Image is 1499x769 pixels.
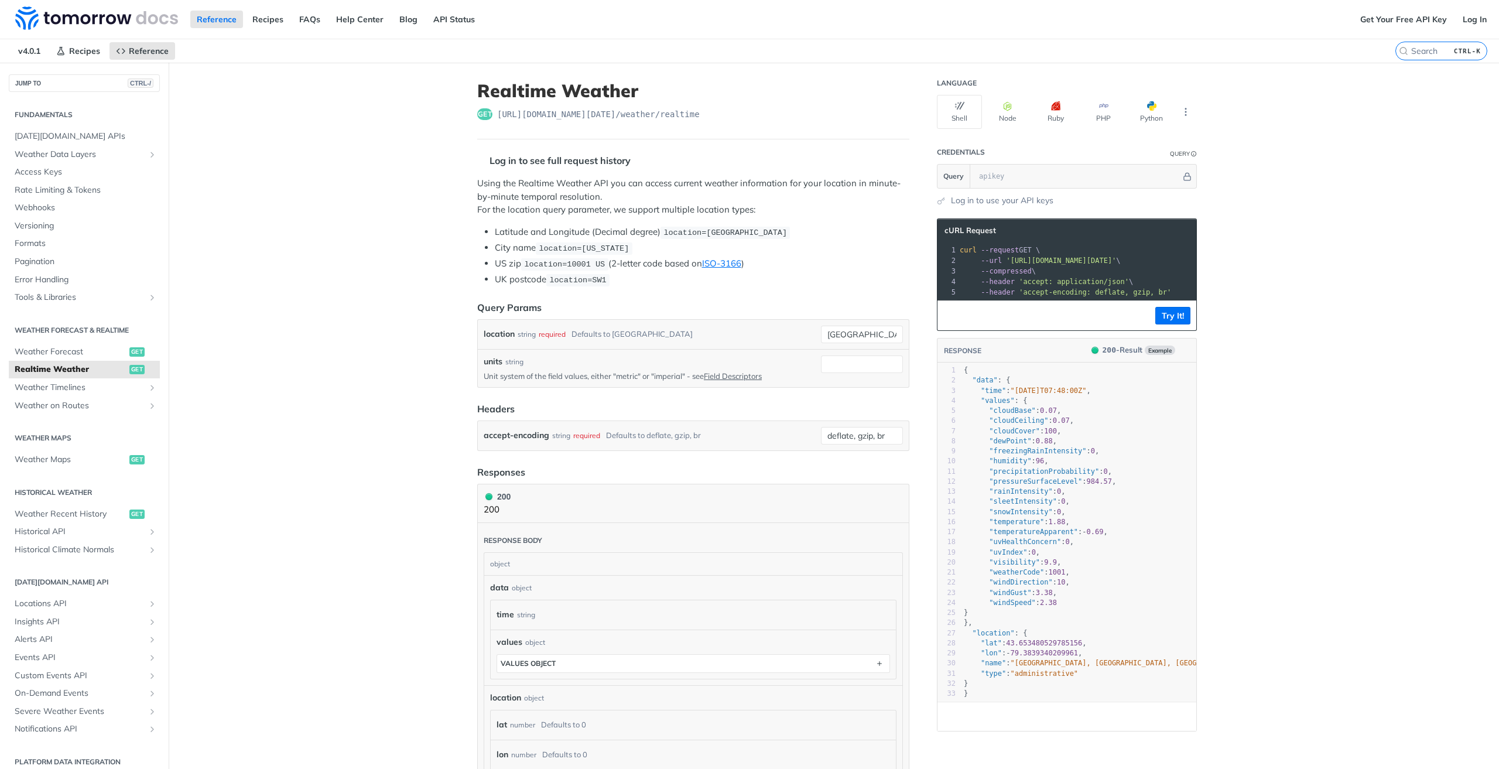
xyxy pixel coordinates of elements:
[937,406,956,416] div: 5
[497,606,514,623] label: time
[9,343,160,361] a: Weather Forecastget
[1049,568,1066,576] span: 1001
[484,536,542,545] div: Response body
[495,241,909,255] li: City name
[989,589,1031,597] span: "windGust"
[293,11,327,28] a: FAQs
[9,505,160,523] a: Weather Recent Historyget
[1145,346,1175,355] span: Example
[940,225,1009,237] button: cURL Request
[9,649,160,667] a: Events APIShow subpages for Events API
[9,613,160,631] a: Insights APIShow subpages for Insights API
[989,578,1052,586] span: "windDirection"
[937,487,956,497] div: 13
[9,487,160,498] h2: Historical Weather
[989,497,1057,505] span: "sleetIntensity"
[148,401,157,411] button: Show subpages for Weather on Routes
[989,487,1052,495] span: "rainIntensity"
[497,716,507,733] label: lat
[985,95,1030,129] button: Node
[109,42,175,60] a: Reference
[964,528,1108,536] span: : ,
[1036,457,1044,465] span: 96
[9,397,160,415] a: Weather on RoutesShow subpages for Weather on Routes
[1087,528,1104,536] span: 0.69
[981,278,1015,286] span: --header
[937,608,956,618] div: 25
[15,256,157,268] span: Pagination
[1040,599,1057,607] span: 2.38
[1006,639,1082,647] span: 43.653480529785156
[1044,427,1057,435] span: 100
[148,724,157,734] button: Show subpages for Notifications API
[1019,278,1129,286] span: 'accept: application/json'
[9,74,160,92] button: JUMP TOCTRL-/
[129,510,145,519] span: get
[989,548,1027,556] span: "uvIndex"
[981,639,1002,647] span: "lat"
[15,274,157,286] span: Error Handling
[981,246,1019,254] span: --request
[501,659,556,668] div: values object
[981,397,1015,405] span: "values"
[937,537,956,547] div: 18
[1006,257,1116,265] span: '[URL][DOMAIN_NAME][DATE]'
[484,490,511,503] div: 200
[1103,467,1107,476] span: 0
[1354,11,1453,28] a: Get Your Free API Key
[9,217,160,235] a: Versioning
[937,628,956,638] div: 27
[497,746,508,763] label: lon
[15,238,157,250] span: Formats
[1177,103,1195,121] button: More Languages
[964,397,1027,405] span: : {
[9,523,160,541] a: Historical APIShow subpages for Historical API
[15,131,157,142] span: [DATE][DOMAIN_NAME] APIs
[937,148,985,157] div: Credentials
[9,199,160,217] a: Webhooks
[989,406,1035,415] span: "cloudBase"
[702,258,741,269] a: ISO-3166
[937,467,956,477] div: 11
[964,376,1011,384] span: : {
[524,260,605,269] span: location=10001 US
[1032,548,1036,556] span: 0
[960,246,977,254] span: curl
[552,427,570,444] div: string
[148,599,157,609] button: Show subpages for Locations API
[9,451,160,469] a: Weather Mapsget
[484,356,502,368] label: units
[981,659,1006,667] span: "name"
[973,165,1181,188] input: apikey
[15,364,126,375] span: Realtime Weather
[1170,149,1190,158] div: Query
[606,427,701,444] div: Defaults to deflate, gzip, br
[15,508,126,520] span: Weather Recent History
[484,553,899,575] div: object
[15,346,126,358] span: Weather Forecast
[964,406,1061,415] span: : ,
[1061,497,1065,505] span: 0
[989,528,1078,536] span: "temperatureApparent"
[15,634,145,645] span: Alerts API
[1191,151,1197,157] i: Information
[477,108,492,120] span: get
[989,558,1040,566] span: "visibility"
[989,518,1044,526] span: "temperature"
[1036,437,1053,445] span: 0.88
[1057,508,1061,516] span: 0
[937,568,956,577] div: 21
[497,655,889,672] button: values object
[477,300,542,315] div: Query Params
[9,271,160,289] a: Error Handling
[9,433,160,443] h2: Weather Maps
[525,637,545,648] div: object
[490,582,509,594] span: data
[704,371,762,381] a: Field Descriptors
[937,618,956,628] div: 26
[9,379,160,397] a: Weather TimelinesShow subpages for Weather Timelines
[964,467,1112,476] span: : ,
[148,617,157,627] button: Show subpages for Insights API
[937,95,982,129] button: Shell
[15,688,145,699] span: On-Demand Events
